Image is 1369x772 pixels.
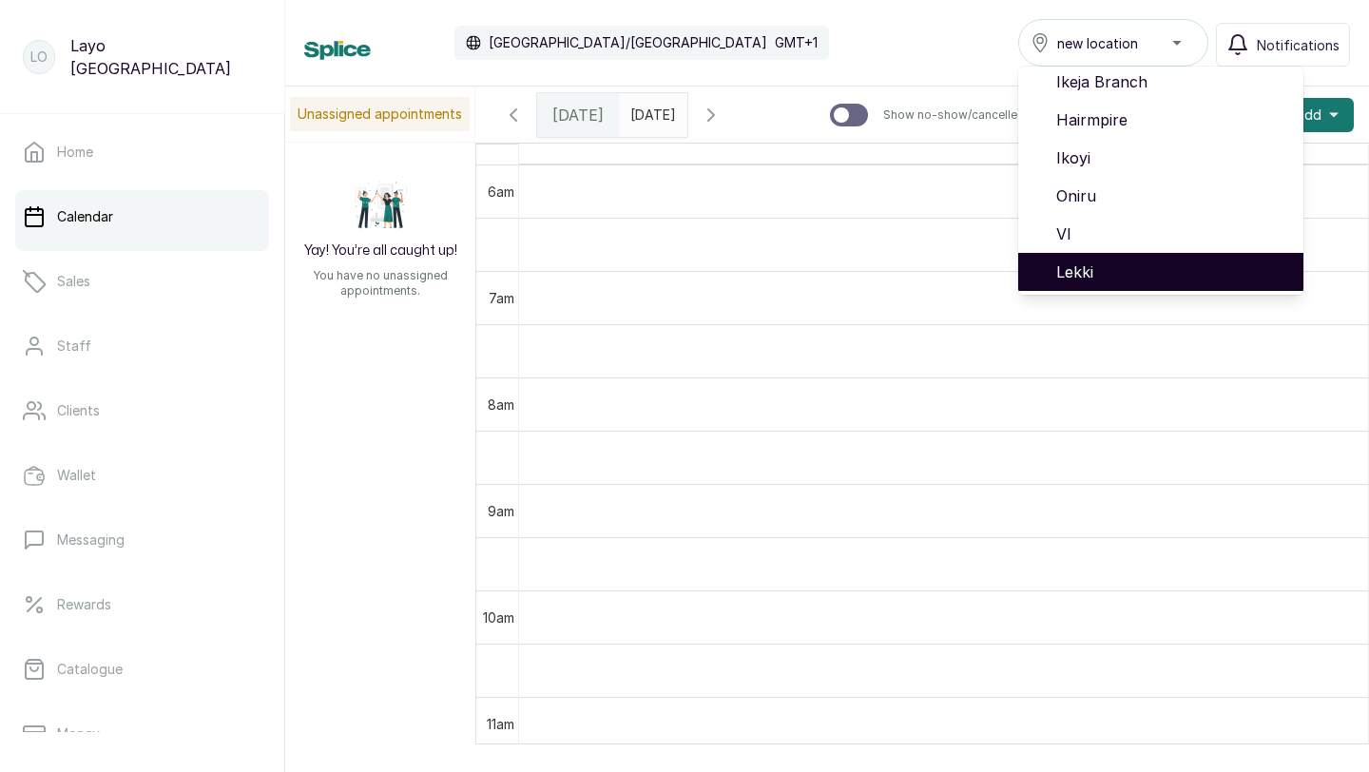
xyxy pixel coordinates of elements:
a: Money [15,707,269,761]
a: Staff [15,319,269,373]
span: VI [1056,222,1288,245]
p: Wallet [57,466,96,485]
h2: Yay! You’re all caught up! [304,241,457,261]
a: Wallet [15,449,269,502]
span: Add [1295,106,1321,125]
div: 11am [483,714,518,734]
p: Show no-show/cancelled [883,107,1025,123]
a: Catalogue [15,643,269,696]
p: Clients [57,401,100,420]
p: [GEOGRAPHIC_DATA]/[GEOGRAPHIC_DATA] [489,33,767,52]
button: new location [1018,19,1208,67]
div: 6am [484,182,518,202]
ul: new location [1018,67,1303,295]
button: Notifications [1216,23,1350,67]
span: Notifications [1257,35,1340,55]
p: Messaging [57,531,125,550]
p: Sales [57,272,90,291]
a: Clients [15,384,269,437]
p: Rewards [57,595,111,614]
p: Layo [GEOGRAPHIC_DATA] [70,34,261,80]
a: Sales [15,255,269,308]
div: 9am [484,501,518,521]
p: Money [57,724,100,743]
span: Lekki [1056,261,1288,283]
p: Staff [57,337,91,356]
p: Home [57,143,93,162]
p: LO [30,48,48,67]
button: Add [1280,98,1354,132]
p: Catalogue [57,660,123,679]
a: Home [15,125,269,179]
a: Messaging [15,513,269,567]
a: Rewards [15,578,269,631]
div: [DATE] [537,93,619,137]
a: Calendar [15,190,269,243]
span: new location [1057,33,1138,53]
span: Ikeja Branch [1056,70,1288,93]
p: You have no unassigned appointments. [297,268,464,299]
div: 7am [485,288,518,308]
p: GMT+1 [775,33,818,52]
span: [DATE] [552,104,604,126]
div: 10am [479,608,518,627]
span: Oniru [1056,184,1288,207]
span: Ikoyi [1056,146,1288,169]
p: Calendar [57,207,113,226]
p: Unassigned appointments [290,97,470,131]
div: 8am [484,395,518,415]
span: Hairmpire [1056,108,1288,131]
